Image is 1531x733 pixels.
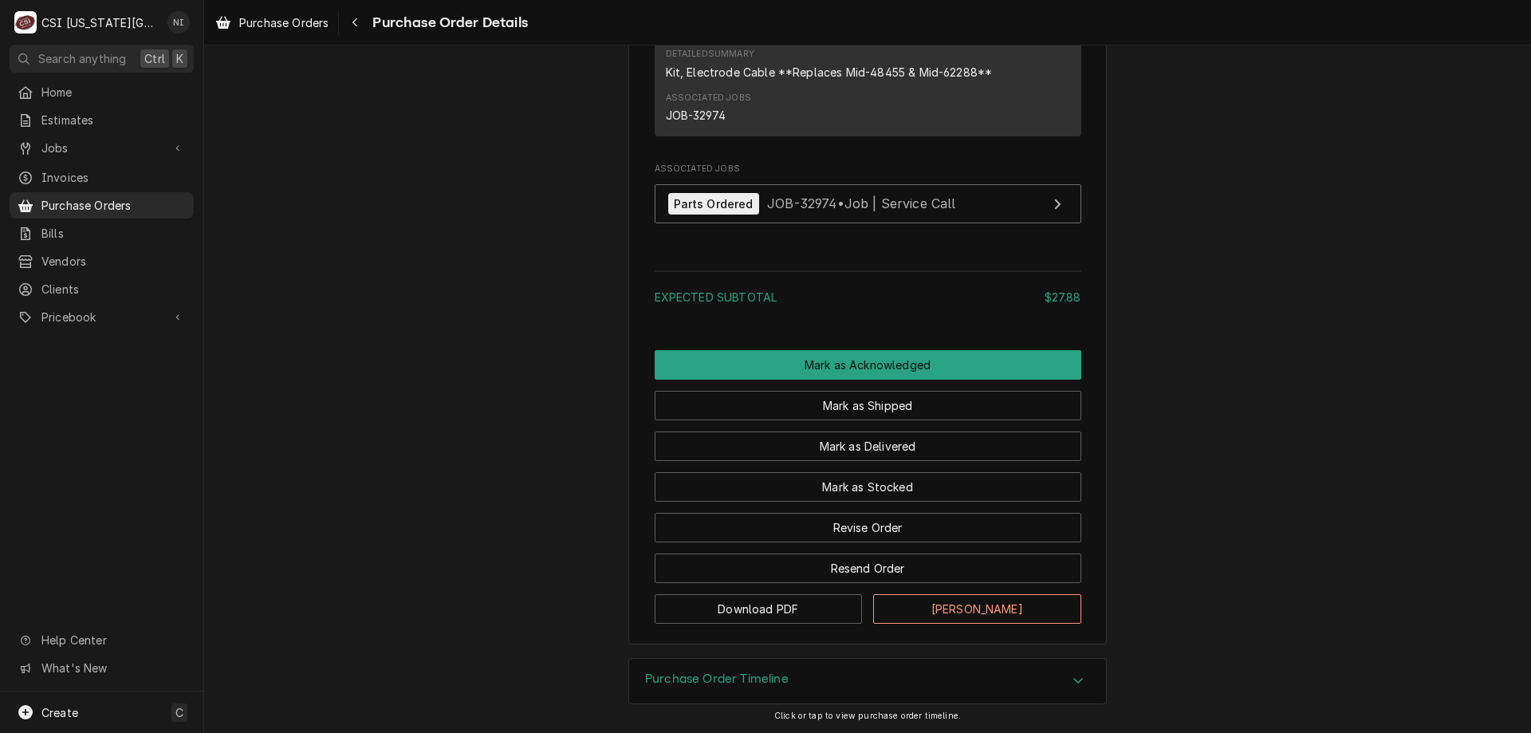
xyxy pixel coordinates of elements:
a: Go to Help Center [10,627,194,653]
div: Button Group Row [655,542,1081,583]
div: Accordion Header [629,659,1106,703]
span: K [176,50,183,67]
span: Create [41,706,78,719]
span: Purchase Orders [41,197,186,214]
div: CSI [US_STATE][GEOGRAPHIC_DATA] [41,14,159,31]
h3: Purchase Order Timeline [645,672,789,687]
a: Home [10,79,194,105]
div: Button Group [655,350,1081,624]
div: Amount Summary [655,265,1081,317]
span: Expected Subtotal [655,290,777,304]
a: Estimates [10,107,194,133]
a: Go to Pricebook [10,304,194,330]
div: CSI Kansas City's Avatar [14,11,37,33]
span: What's New [41,660,184,676]
span: Associated Jobs [655,163,1081,175]
button: Mark as Acknowledged [655,350,1081,380]
div: Button Group Row [655,461,1081,502]
span: Vendors [41,253,186,270]
div: Purchase Order Timeline [628,658,1107,704]
a: Go to Jobs [10,135,194,161]
a: Purchase Orders [10,192,194,219]
span: Bills [41,225,186,242]
span: Clients [41,281,186,298]
span: Home [41,84,186,100]
a: Vendors [10,248,194,274]
div: Associated Jobs [666,92,751,104]
div: Button Group Row [655,380,1081,420]
button: Navigate back [342,10,368,35]
a: Go to What's New [10,655,194,681]
span: Click or tap to view purchase order timeline. [774,711,961,721]
a: Purchase Orders [209,10,335,36]
div: Associated Jobs [655,163,1081,231]
div: JOB-32974 [666,107,726,124]
button: Accordion Details Expand Trigger [629,659,1106,703]
span: Jobs [41,140,162,156]
div: Parts Ordered [668,193,759,215]
span: Purchase Order Details [368,12,528,33]
div: Button Group Row [655,350,1081,380]
button: Mark as Stocked [655,472,1081,502]
button: Resend Order [655,554,1081,583]
span: Help Center [41,632,184,648]
div: Button Group Row [655,502,1081,542]
a: Bills [10,220,194,246]
div: Subtotal [655,289,1081,305]
div: C [14,11,37,33]
button: Download PDF [655,594,863,624]
div: Button Group Row [655,420,1081,461]
span: C [175,704,183,721]
button: Mark as Shipped [655,391,1081,420]
div: Nate Ingram's Avatar [167,11,190,33]
button: [PERSON_NAME] [873,594,1081,624]
span: Estimates [41,112,186,128]
div: Kit, Electrode Cable **Replaces Mid-48455 & Mid-62288** [666,64,993,81]
span: Pricebook [41,309,162,325]
span: JOB-32974 • Job | Service Call [767,195,956,211]
div: Detailed Summary [666,48,754,61]
span: Ctrl [144,50,165,67]
span: Invoices [41,169,186,186]
button: Revise Order [655,513,1081,542]
a: Invoices [10,164,194,191]
div: $27.88 [1045,289,1081,305]
button: Mark as Delivered [655,432,1081,461]
div: Button Group Row [655,583,1081,624]
span: Purchase Orders [239,14,329,31]
div: NI [167,11,190,33]
a: Clients [10,276,194,302]
span: Search anything [38,50,126,67]
a: View Job [655,184,1081,223]
button: Search anythingCtrlK [10,45,194,73]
